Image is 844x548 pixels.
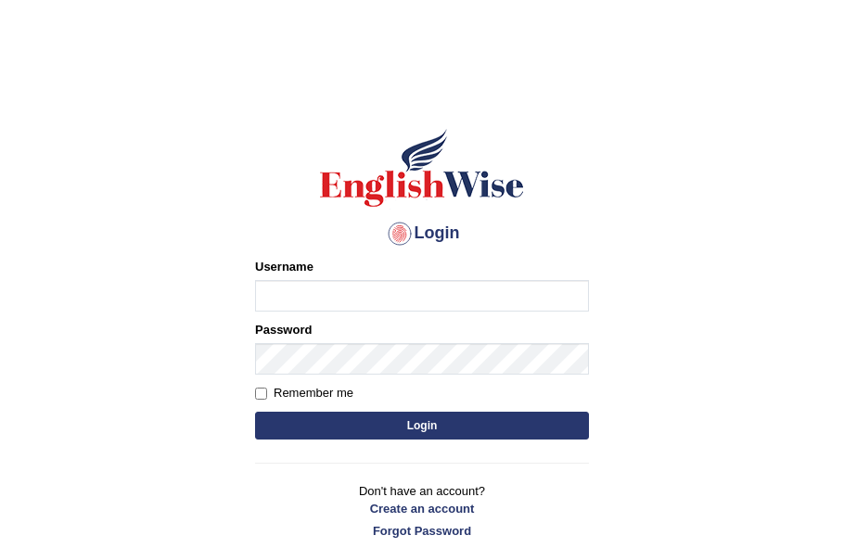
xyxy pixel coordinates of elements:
a: Forgot Password [255,522,589,540]
label: Password [255,321,312,338]
input: Remember me [255,388,267,400]
h4: Login [255,219,589,249]
p: Don't have an account? [255,482,589,540]
label: Username [255,258,313,275]
label: Remember me [255,384,353,402]
button: Login [255,412,589,440]
img: Logo of English Wise sign in for intelligent practice with AI [316,126,528,210]
a: Create an account [255,500,589,517]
